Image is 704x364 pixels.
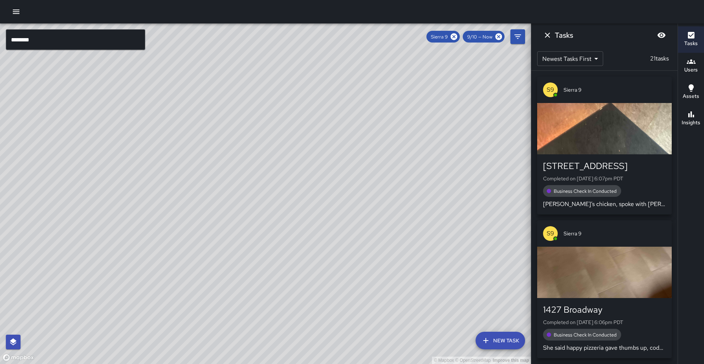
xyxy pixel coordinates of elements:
[510,29,525,44] button: Filters
[537,77,672,214] button: S9Sierra 9[STREET_ADDRESS]Completed on [DATE] 6:07pm PDTBusiness Check In Conducted[PERSON_NAME]’...
[547,85,554,94] p: S9
[549,188,621,194] span: Business Check In Conducted
[463,34,497,40] span: 9/10 — Now
[647,54,672,63] p: 21 tasks
[678,106,704,132] button: Insights
[476,332,525,349] button: New Task
[537,51,603,66] div: Newest Tasks First
[555,29,573,41] h6: Tasks
[654,28,669,43] button: Blur
[543,200,666,209] p: [PERSON_NAME]’s chicken, spoke with [PERSON_NAME], code 4
[463,31,505,43] div: 9/10 — Now
[543,160,666,172] div: [STREET_ADDRESS]
[678,53,704,79] button: Users
[426,34,452,40] span: Sierra 9
[543,319,666,326] p: Completed on [DATE] 6:06pm PDT
[564,86,666,93] span: Sierra 9
[540,28,555,43] button: Dismiss
[678,79,704,106] button: Assets
[543,175,666,182] p: Completed on [DATE] 6:07pm PDT
[537,220,672,358] button: S9Sierra 91427 BroadwayCompleted on [DATE] 6:06pm PDTBusiness Check In ConductedShe said happy pi...
[684,66,698,74] h6: Users
[678,26,704,53] button: Tasks
[564,230,666,237] span: Sierra 9
[543,343,666,352] p: She said happy pizzeria gave thumbs up, code 4 [PERSON_NAME] at happy pizzeria
[549,332,621,338] span: Business Check In Conducted
[683,92,699,100] h6: Assets
[684,40,698,48] h6: Tasks
[543,304,666,316] div: 1427 Broadway
[426,31,460,43] div: Sierra 9
[547,229,554,238] p: S9
[682,119,700,127] h6: Insights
